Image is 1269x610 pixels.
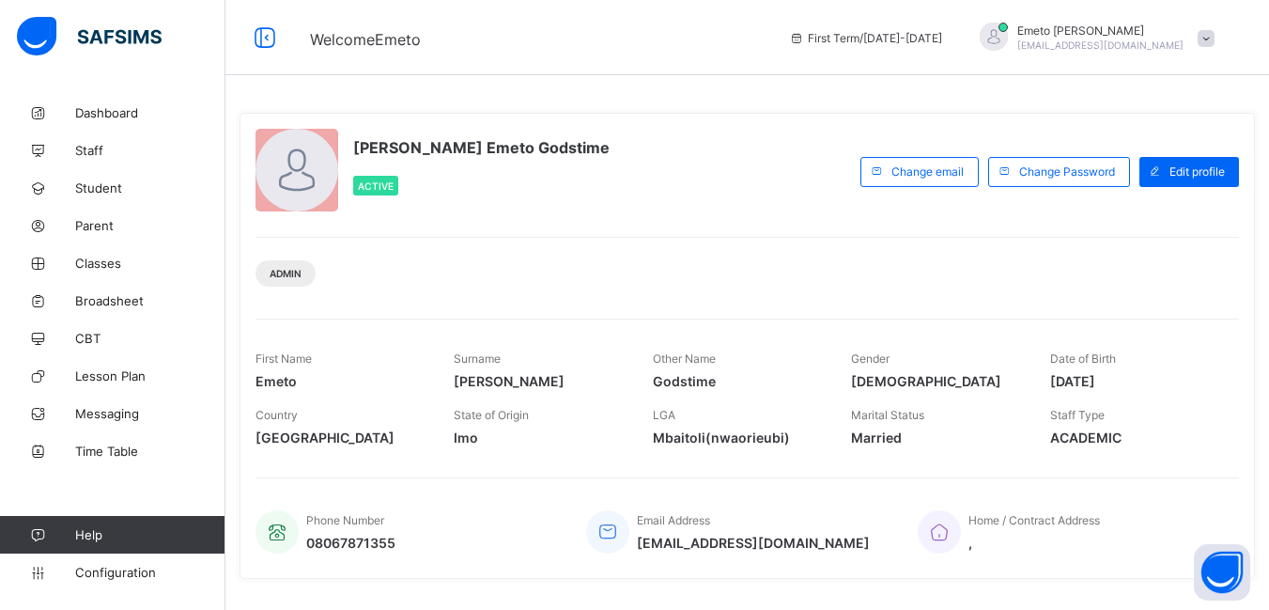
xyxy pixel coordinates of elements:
span: Parent [75,218,225,233]
span: , [968,535,1100,551]
span: Other Name [653,352,716,366]
span: Godstime [653,373,823,389]
span: Phone Number [306,513,384,527]
span: State of Origin [454,408,529,422]
span: Classes [75,256,225,271]
span: Lesson Plan [75,368,225,383]
span: Emeto [PERSON_NAME] [1017,23,1184,38]
span: Married [851,430,1021,446]
span: [EMAIL_ADDRESS][DOMAIN_NAME] [637,535,870,551]
span: LGA [653,408,675,422]
span: Gender [851,352,890,366]
span: Configuration [75,565,224,580]
span: Help [75,527,224,542]
span: Active [358,180,394,192]
span: Welcome Emeto [310,30,421,49]
span: Messaging [75,406,225,421]
span: ACADEMIC [1050,430,1220,446]
span: Marital Status [851,408,924,422]
span: [GEOGRAPHIC_DATA] [255,430,426,446]
div: EmetoAusten [961,23,1224,54]
span: Student [75,180,225,196]
span: Surname [454,352,501,366]
span: Home / Contract Address [968,513,1100,527]
span: [PERSON_NAME] Emeto Godstime [353,138,610,157]
span: Emeto [255,373,426,389]
span: Imo [454,430,624,446]
span: Date of Birth [1050,352,1116,366]
img: safsims [17,17,162,56]
span: Broadsheet [75,293,225,308]
span: Change Password [1019,164,1115,179]
span: [EMAIL_ADDRESS][DOMAIN_NAME] [1017,39,1184,51]
span: Staff [75,143,225,158]
button: Open asap [1194,544,1250,601]
span: Admin [270,268,302,279]
span: Staff Type [1050,408,1105,422]
span: First Name [255,352,312,366]
span: Edit profile [1169,164,1225,179]
span: session/term information [789,31,942,45]
span: Time Table [75,444,225,459]
span: Country [255,408,298,422]
span: [DEMOGRAPHIC_DATA] [851,373,1021,389]
span: Mbaitoli(nwaorieubi) [653,430,823,446]
span: [DATE] [1050,373,1220,389]
span: Dashboard [75,105,225,120]
span: Email Address [637,513,710,527]
span: CBT [75,331,225,346]
span: Change email [891,164,964,179]
span: 08067871355 [306,535,395,551]
span: [PERSON_NAME] [454,373,624,389]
